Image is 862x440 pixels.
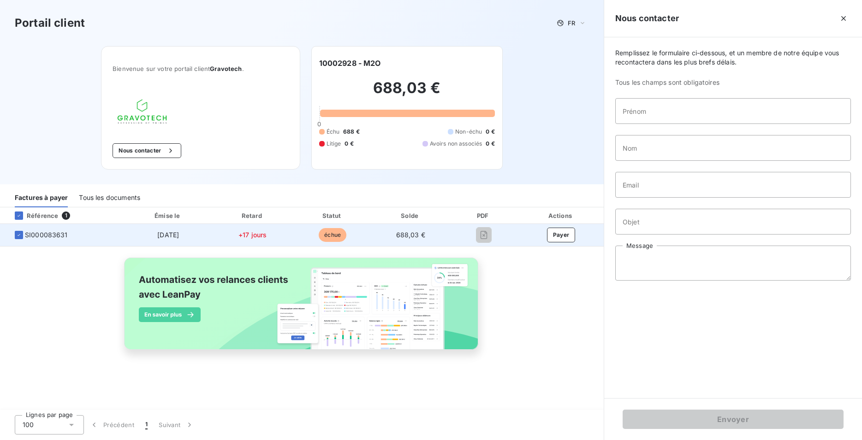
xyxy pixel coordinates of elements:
[396,231,425,239] span: 688,03 €
[79,188,140,207] div: Tous les documents
[140,415,153,434] button: 1
[15,188,68,207] div: Factures à payer
[451,211,517,220] div: PDF
[113,65,288,72] span: Bienvenue sur votre portail client .
[319,79,495,106] h2: 688,03 €
[84,415,140,434] button: Précédent
[615,48,851,67] span: Remplissez le formulaire ci-dessous, et un membre de notre équipe vous recontactera dans les plus...
[153,415,200,434] button: Suivant
[615,12,679,25] h5: Nous contacter
[317,120,321,128] span: 0
[113,143,181,158] button: Nous contacter
[25,230,68,240] span: SI000083631
[374,211,447,220] div: Solde
[157,231,179,239] span: [DATE]
[62,211,70,220] span: 1
[319,228,346,242] span: échue
[238,231,267,239] span: +17 jours
[343,128,360,136] span: 688 €
[113,94,172,129] img: Company logo
[295,211,370,220] div: Statut
[7,211,58,220] div: Référence
[145,420,148,429] span: 1
[210,65,242,72] span: Gravotech
[23,420,34,429] span: 100
[345,140,353,148] span: 0 €
[547,228,576,242] button: Payer
[615,135,851,161] input: placeholder
[15,15,85,31] h3: Portail client
[327,140,341,148] span: Litige
[126,211,210,220] div: Émise le
[568,19,575,27] span: FR
[615,98,851,124] input: placeholder
[615,209,851,235] input: placeholder
[214,211,291,220] div: Retard
[486,128,494,136] span: 0 €
[520,211,602,220] div: Actions
[455,128,482,136] span: Non-échu
[623,410,844,429] button: Envoyer
[327,128,340,136] span: Échu
[615,172,851,198] input: placeholder
[615,78,851,87] span: Tous les champs sont obligatoires
[116,252,488,365] img: banner
[430,140,482,148] span: Avoirs non associés
[319,58,381,69] h6: 10002928 - M2O
[486,140,494,148] span: 0 €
